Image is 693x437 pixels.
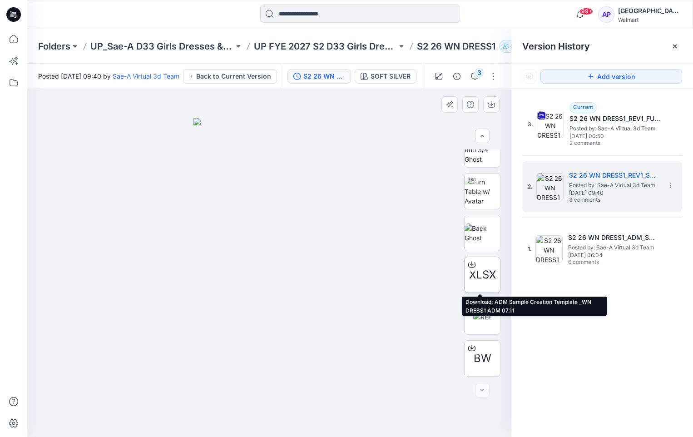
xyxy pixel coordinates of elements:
[469,267,496,283] span: XLSX
[465,223,500,243] img: Back Ghost
[568,252,659,258] span: [DATE] 06:04
[540,69,682,84] button: Add version
[569,170,660,181] h5: S2 26 WN DRESS1_REV1_SOFT SILVER
[475,68,484,77] div: 3
[569,181,660,190] span: Posted by: Sae-A Virtual 3d Team
[598,6,614,23] div: AP
[417,40,495,53] p: S2 26 WN DRESS1
[568,243,659,252] span: Posted by: Sae-A Virtual 3d Team
[371,71,411,81] div: SOFT SILVER
[473,312,492,322] img: REF
[535,235,563,263] img: S2 26 WN DRESS1_ADM_SAEA_070225
[569,133,660,139] span: [DATE] 00:50
[522,41,590,52] span: Version History
[568,232,659,243] h5: S2 26 WN DRESS1_ADM_SAEA_070225
[90,40,234,53] a: UP_Sae-A D33 Girls Dresses & Sets
[528,245,532,253] span: 1.
[569,124,660,133] span: Posted by: Sae-A Virtual 3d Team
[465,177,500,206] img: Turn Table w/ Avatar
[618,16,682,23] div: Walmart
[465,135,500,164] img: Color Run 3/4 Ghost
[522,69,537,84] button: Show Hidden Versions
[450,69,464,84] button: Details
[579,8,593,15] span: 99+
[537,111,564,138] img: S2 26 WN DRESS1_REV1_FULL COLORWAYS
[569,113,660,124] h5: S2 26 WN DRESS1_REV1_FULL COLORWAYS
[528,120,533,129] span: 3.
[569,190,660,196] span: [DATE] 09:40
[287,69,351,84] button: S2 26 WN DRESS1_REV1_SOFT SILVER
[303,71,345,81] div: S2 26 WN DRESS1_REV1_SOFT SILVER
[569,197,633,204] span: 3 comments
[528,183,533,191] span: 2.
[38,40,70,53] a: Folders
[510,41,516,51] p: 51
[38,71,179,81] span: Posted [DATE] 09:40 by
[536,173,564,200] img: S2 26 WN DRESS1_REV1_SOFT SILVER
[573,104,593,110] span: Current
[671,43,678,50] button: Close
[568,259,632,266] span: 6 comments
[254,40,397,53] a: UP FYE 2027 S2 D33 Girls Dresses - Sae-A
[355,69,416,84] button: SOFT SILVER
[468,69,482,84] button: 3
[183,69,277,84] button: Back to Current Version
[474,350,491,367] span: BW
[569,140,633,147] span: 2 comments
[113,72,179,80] a: Sae-A Virtual 3d Team
[499,40,527,53] button: 51
[193,118,345,437] img: eyJhbGciOiJIUzI1NiIsImtpZCI6IjAiLCJzbHQiOiJzZXMiLCJ0eXAiOiJKV1QifQ.eyJkYXRhIjp7InR5cGUiOiJzdG9yYW...
[618,5,682,16] div: [GEOGRAPHIC_DATA]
